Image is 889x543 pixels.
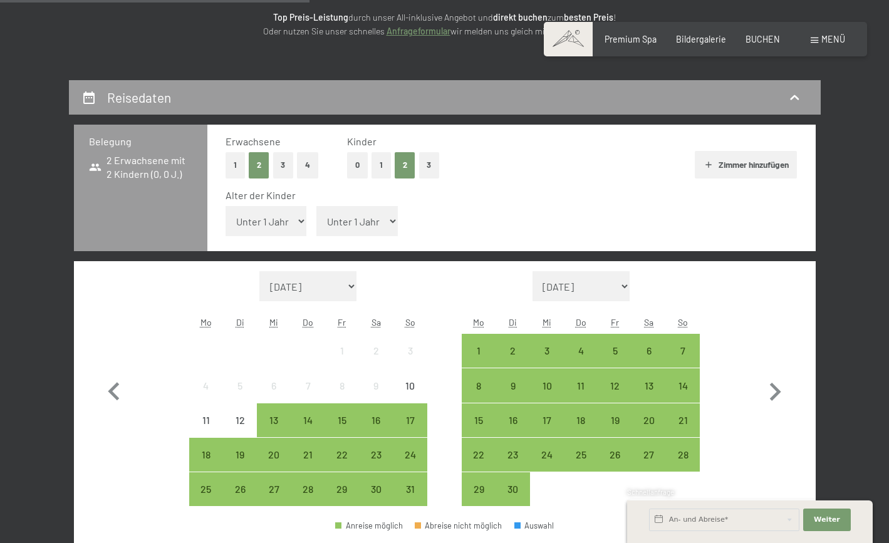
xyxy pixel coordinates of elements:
div: 12 [224,415,256,447]
div: 1 [463,346,494,377]
div: Sat Aug 09 2025 [359,368,393,402]
div: 10 [531,381,563,412]
div: Anreise nicht möglich [189,403,223,437]
div: Sat Sep 06 2025 [632,334,666,368]
div: 23 [360,450,392,481]
div: Alter der Kinder [226,189,788,202]
span: Bildergalerie [676,34,726,44]
div: Anreise nicht möglich [257,368,291,402]
div: Anreise möglich [223,472,257,506]
div: Anreise möglich [496,334,530,368]
div: Anreise nicht möglich [325,334,359,368]
div: 26 [599,450,630,481]
span: 1 [626,516,628,525]
div: Anreise möglich [598,334,632,368]
div: Thu Aug 07 2025 [291,368,325,402]
div: 29 [463,484,494,515]
div: Wed Sep 24 2025 [530,438,564,472]
div: Anreise möglich [462,334,496,368]
abbr: Mittwoch [269,317,278,328]
button: Nächster Monat [757,271,793,507]
div: Anreise nicht möglich [393,368,427,402]
div: 3 [394,346,425,377]
div: 13 [633,381,665,412]
div: Anreise möglich [325,403,359,437]
div: Sat Aug 16 2025 [359,403,393,437]
div: Tue Sep 23 2025 [496,438,530,472]
div: Wed Aug 13 2025 [257,403,291,437]
div: Anreise möglich [257,403,291,437]
h3: Belegung [89,135,192,148]
div: Anreise möglich [393,403,427,437]
div: Anreise möglich [530,334,564,368]
div: Sun Sep 21 2025 [666,403,700,437]
div: 24 [531,450,563,481]
button: 1 [372,152,391,178]
div: 14 [293,415,324,447]
div: Anreise nicht möglich [291,368,325,402]
div: Sun Sep 07 2025 [666,334,700,368]
div: Sat Aug 02 2025 [359,334,393,368]
div: 18 [190,450,222,481]
div: 10 [394,381,425,412]
abbr: Freitag [611,317,619,328]
div: 3 [531,346,563,377]
div: Anreise nicht möglich [325,368,359,402]
abbr: Freitag [338,317,346,328]
div: Anreise möglich [530,368,564,402]
div: 11 [565,381,596,412]
div: Anreise nicht möglich [223,368,257,402]
div: Mon Sep 15 2025 [462,403,496,437]
div: 15 [326,415,358,447]
div: 30 [497,484,529,515]
div: Anreise möglich [530,403,564,437]
a: BUCHEN [746,34,780,44]
div: Anreise möglich [291,472,325,506]
div: 20 [633,415,665,447]
div: Anreise möglich [291,403,325,437]
div: 25 [190,484,222,515]
div: 16 [497,415,529,447]
div: 22 [463,450,494,481]
abbr: Montag [200,317,212,328]
div: 27 [633,450,665,481]
div: Sat Aug 23 2025 [359,438,393,472]
div: 8 [326,381,358,412]
div: Wed Aug 27 2025 [257,472,291,506]
div: Anreise möglich [359,403,393,437]
div: 5 [599,346,630,377]
div: Anreise möglich [462,438,496,472]
div: Fri Sep 26 2025 [598,438,632,472]
abbr: Samstag [372,317,381,328]
div: Anreise möglich [632,334,666,368]
div: Anreise möglich [462,472,496,506]
div: Anreise möglich [325,438,359,472]
p: durch unser All-inklusive Angebot und zum ! Oder nutzen Sie unser schnelles wir melden uns gleich... [169,11,720,39]
div: Fri Sep 19 2025 [598,403,632,437]
div: 6 [258,381,289,412]
div: Anreise nicht möglich [393,334,427,368]
div: Anreise möglich [530,438,564,472]
div: Anreise möglich [598,438,632,472]
span: Schnellanfrage [627,488,674,496]
div: Anreise möglich [632,438,666,472]
div: 11 [190,415,222,447]
div: Tue Aug 05 2025 [223,368,257,402]
button: 3 [419,152,440,178]
button: Vorheriger Monat [96,271,132,507]
div: 30 [360,484,392,515]
div: Anreise möglich [223,438,257,472]
div: Wed Sep 17 2025 [530,403,564,437]
div: Fri Aug 08 2025 [325,368,359,402]
div: 14 [667,381,699,412]
div: Tue Aug 26 2025 [223,472,257,506]
button: Zimmer hinzufügen [695,151,797,178]
button: 4 [297,152,318,178]
div: Anreise möglich [462,403,496,437]
div: Anreise möglich [564,334,598,368]
div: Fri Aug 22 2025 [325,438,359,472]
div: Tue Sep 30 2025 [496,472,530,506]
strong: Top Preis-Leistung [273,12,348,23]
div: 16 [360,415,392,447]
